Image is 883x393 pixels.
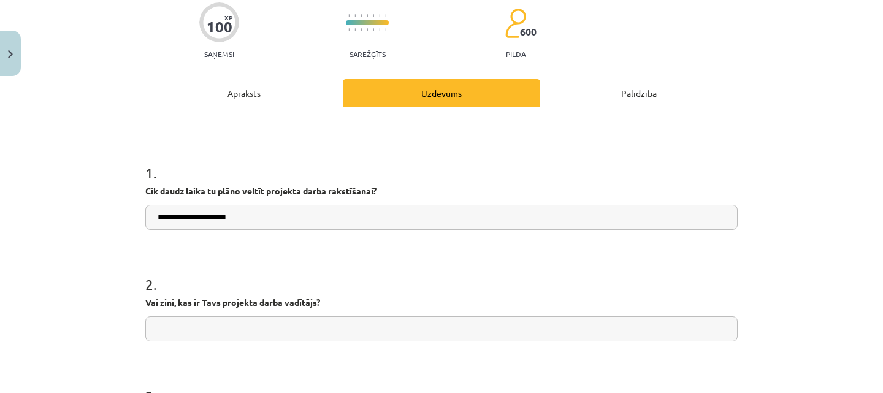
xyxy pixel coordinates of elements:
img: icon-short-line-57e1e144782c952c97e751825c79c345078a6d821885a25fce030b3d8c18986b.svg [379,14,380,17]
h1: 2 . [145,254,738,292]
strong: Cik daudz laika tu plāno veltīt projekta darba rakstīšanai? [145,185,377,196]
img: icon-short-line-57e1e144782c952c97e751825c79c345078a6d821885a25fce030b3d8c18986b.svg [361,28,362,31]
img: icon-short-line-57e1e144782c952c97e751825c79c345078a6d821885a25fce030b3d8c18986b.svg [367,28,368,31]
img: icon-short-line-57e1e144782c952c97e751825c79c345078a6d821885a25fce030b3d8c18986b.svg [354,14,356,17]
span: 600 [520,26,537,37]
img: icon-short-line-57e1e144782c952c97e751825c79c345078a6d821885a25fce030b3d8c18986b.svg [348,28,350,31]
img: icon-short-line-57e1e144782c952c97e751825c79c345078a6d821885a25fce030b3d8c18986b.svg [373,28,374,31]
span: XP [224,14,232,21]
img: icon-close-lesson-0947bae3869378f0d4975bcd49f059093ad1ed9edebbc8119c70593378902aed.svg [8,50,13,58]
img: icon-short-line-57e1e144782c952c97e751825c79c345078a6d821885a25fce030b3d8c18986b.svg [385,28,386,31]
strong: Vai zini, kas ir Tavs projekta darba vadītājs? [145,297,320,308]
p: pilda [506,50,526,58]
div: Apraksts [145,79,343,107]
img: icon-short-line-57e1e144782c952c97e751825c79c345078a6d821885a25fce030b3d8c18986b.svg [385,14,386,17]
p: Saņemsi [199,50,239,58]
img: students-c634bb4e5e11cddfef0936a35e636f08e4e9abd3cc4e673bd6f9a4125e45ecb1.svg [505,8,526,39]
h1: 1 . [145,143,738,181]
img: icon-short-line-57e1e144782c952c97e751825c79c345078a6d821885a25fce030b3d8c18986b.svg [361,14,362,17]
div: 100 [207,18,232,36]
div: Palīdzība [540,79,738,107]
img: icon-short-line-57e1e144782c952c97e751825c79c345078a6d821885a25fce030b3d8c18986b.svg [373,14,374,17]
img: icon-short-line-57e1e144782c952c97e751825c79c345078a6d821885a25fce030b3d8c18986b.svg [379,28,380,31]
img: icon-short-line-57e1e144782c952c97e751825c79c345078a6d821885a25fce030b3d8c18986b.svg [367,14,368,17]
img: icon-short-line-57e1e144782c952c97e751825c79c345078a6d821885a25fce030b3d8c18986b.svg [348,14,350,17]
p: Sarežģīts [350,50,386,58]
img: icon-short-line-57e1e144782c952c97e751825c79c345078a6d821885a25fce030b3d8c18986b.svg [354,28,356,31]
div: Uzdevums [343,79,540,107]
